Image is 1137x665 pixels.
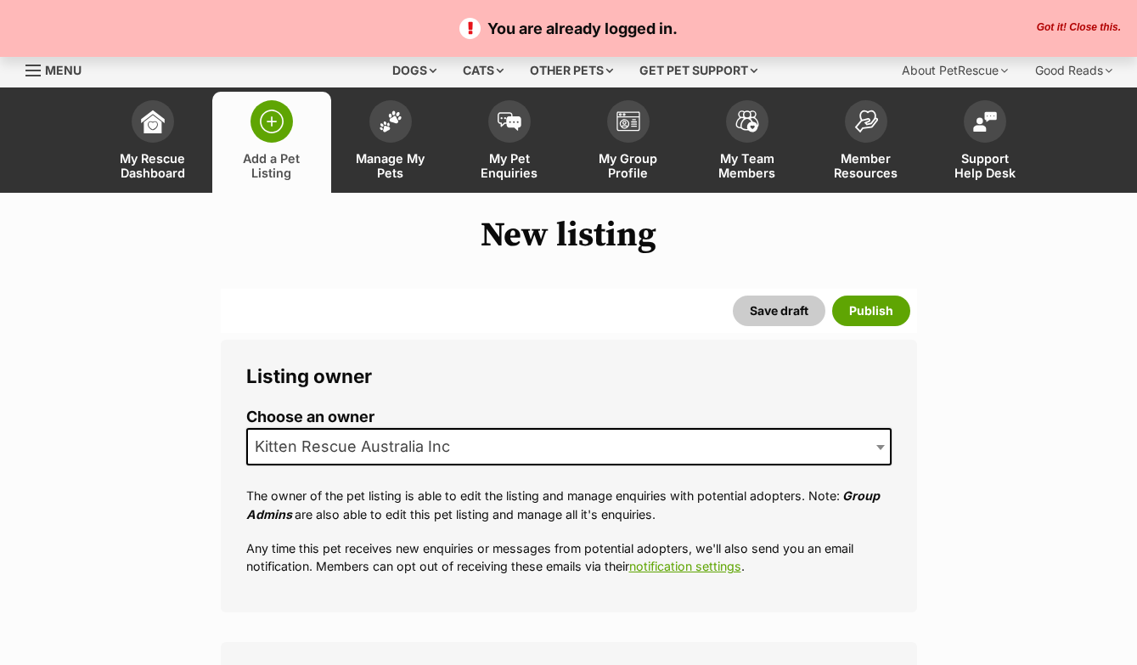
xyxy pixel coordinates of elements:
span: My Group Profile [590,151,667,180]
img: team-members-icon-5396bd8760b3fe7c0b43da4ab00e1e3bb1a5d9ba89233759b79545d2d3fc5d0d.svg [735,110,759,132]
p: Any time this pet receives new enquiries or messages from potential adopters, we'll also send you... [246,539,892,576]
span: Manage My Pets [352,151,429,180]
p: The owner of the pet listing is able to edit the listing and manage enquiries with potential adop... [246,487,892,523]
span: Menu [45,63,82,77]
img: manage-my-pets-icon-02211641906a0b7f246fdf0571729dbe1e7629f14944591b6c1af311fb30b64b.svg [379,110,402,132]
div: Good Reads [1023,54,1124,87]
img: group-profile-icon-3fa3cf56718a62981997c0bc7e787c4b2cf8bcc04b72c1350f741eb67cf2f40e.svg [616,111,640,132]
a: My Team Members [688,92,807,193]
a: Menu [25,54,93,84]
span: My Team Members [709,151,785,180]
a: My Rescue Dashboard [93,92,212,193]
span: My Rescue Dashboard [115,151,191,180]
span: Support Help Desk [947,151,1023,180]
img: member-resources-icon-8e73f808a243e03378d46382f2149f9095a855e16c252ad45f914b54edf8863c.svg [854,110,878,132]
label: Choose an owner [246,409,892,426]
div: Cats [451,54,515,87]
a: notification settings [629,559,741,573]
span: Kitten Rescue Australia Inc [248,435,467,459]
span: My Pet Enquiries [471,151,548,180]
div: About PetRescue [890,54,1020,87]
a: My Group Profile [569,92,688,193]
img: dashboard-icon-eb2f2d2d3e046f16d808141f083e7271f6b2e854fb5c12c21221c1fb7104beca.svg [141,110,165,133]
button: Save draft [733,296,825,326]
a: Support Help Desk [926,92,1044,193]
span: Add a Pet Listing [234,151,310,180]
a: Manage My Pets [331,92,450,193]
a: My Pet Enquiries [450,92,569,193]
span: Listing owner [246,364,372,387]
a: Add a Pet Listing [212,92,331,193]
div: Get pet support [628,54,769,87]
button: Publish [832,296,910,326]
img: pet-enquiries-icon-7e3ad2cf08bfb03b45e93fb7055b45f3efa6380592205ae92323e6603595dc1f.svg [498,112,521,131]
span: Kitten Rescue Australia Inc [246,428,892,465]
img: help-desk-icon-fdf02630f3aa405de69fd3d07c3f3aa587a6932b1a1747fa1d2bba05be0121f9.svg [973,111,997,132]
em: Group Admins [246,488,880,521]
div: Other pets [518,54,625,87]
div: Dogs [380,54,448,87]
span: Member Resources [828,151,904,180]
button: Close the banner [1032,21,1126,35]
img: add-pet-listing-icon-0afa8454b4691262ce3f59096e99ab1cd57d4a30225e0717b998d2c9b9846f56.svg [260,110,284,133]
a: Member Resources [807,92,926,193]
p: You are already logged in. [17,17,1120,40]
